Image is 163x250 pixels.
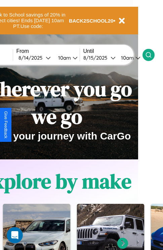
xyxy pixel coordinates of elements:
div: 10am [118,55,135,61]
b: BACK2SCHOOL20 [69,18,114,24]
button: 10am [116,54,142,61]
div: Give Feedback [3,111,8,138]
div: 8 / 15 / 2025 [83,55,111,61]
label: From [16,48,80,54]
button: 8/14/2025 [16,54,53,61]
label: Until [83,48,142,54]
iframe: Intercom live chat [7,227,23,243]
div: 8 / 14 / 2025 [18,55,46,61]
button: 10am [53,54,80,61]
div: 10am [55,55,73,61]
